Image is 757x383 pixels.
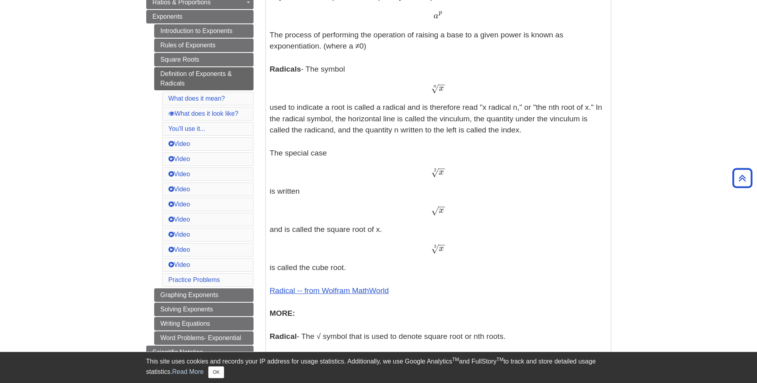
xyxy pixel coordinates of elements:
span: p [439,10,442,16]
sup: TM [497,357,503,362]
b: Radical [270,332,297,340]
a: What does it mean? [168,95,225,102]
a: Writing Equations [154,317,254,331]
span: x [439,168,444,177]
span: 3 [434,244,436,249]
span: a [434,12,438,20]
a: Video [168,216,190,223]
span: 2 [434,167,436,173]
a: Definition of Exponents & Radicals [154,67,254,90]
span: √ [431,243,439,254]
a: Read More [172,368,203,375]
a: Video [168,171,190,177]
a: Graphing Exponents [154,288,254,302]
a: Rules of Exponents [154,39,254,52]
a: Video [168,140,190,147]
span: x [439,244,444,253]
a: Solving Exponents [154,303,254,316]
span: √ [431,167,439,178]
a: Video [168,261,190,268]
a: Video [168,156,190,162]
a: Video [168,186,190,192]
b: MORE: [270,309,295,317]
span: Scientific Notation [153,349,203,356]
span: Exponents [153,13,183,20]
a: Video [168,231,190,238]
a: Video [168,201,190,208]
a: Scientific Notation [146,346,254,359]
span: √ [431,205,439,216]
a: Square Roots [154,53,254,66]
span: x [439,84,444,93]
a: Practice Problems [168,276,220,283]
span: x [439,206,444,215]
sup: TM [452,357,459,362]
div: This site uses cookies and records your IP address for usage statistics. Additionally, we use Goo... [146,357,611,378]
a: You'll use it... [168,125,205,132]
a: What does it look like? [168,110,238,117]
a: Radical -- from Wolfram MathWorld [270,286,389,295]
span: n [434,84,436,89]
a: Introduction to Exponents [154,24,254,38]
a: Word Problems- Exponential [154,331,254,345]
a: Back to Top [730,173,755,183]
a: Video [168,246,190,253]
b: Radicals [270,65,301,73]
button: Close [208,366,224,378]
a: Exponents [146,10,254,23]
span: √ [431,83,439,94]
